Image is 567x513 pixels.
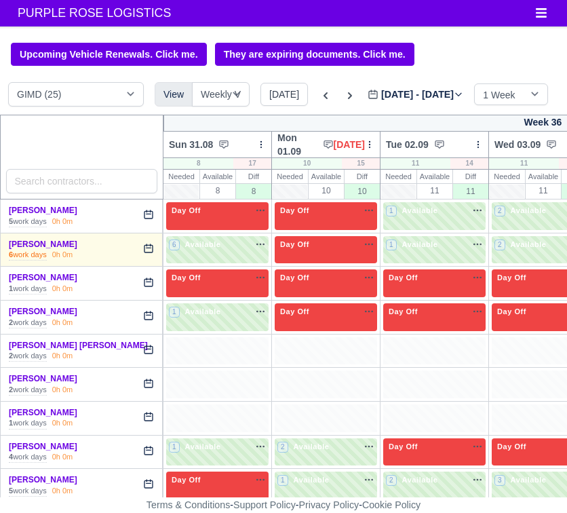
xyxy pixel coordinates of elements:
span: Available [291,475,332,484]
div: 11 [489,158,559,169]
a: They are expiring documents. Click me. [215,43,414,66]
div: 11 [453,183,488,199]
div: 8 [236,183,271,199]
strong: 4 [9,453,13,461]
span: Available [182,307,224,316]
strong: 1 [9,284,13,292]
span: Day Off [277,307,312,316]
div: 0h 0m [52,351,73,362]
div: work days [9,318,47,328]
strong: 2 [9,318,13,326]
div: 17 [233,158,271,169]
div: - - - [39,497,528,513]
span: Available [291,442,332,451]
span: Day Off [277,273,312,282]
span: Available [508,206,549,215]
div: 0h 0m [52,486,73,497]
div: 10 [272,158,342,169]
span: Available [399,206,441,215]
div: Available [417,170,452,183]
span: Day Off [494,307,529,316]
div: Needed [163,170,199,183]
button: [DATE] [260,83,308,106]
a: [PERSON_NAME] [9,273,77,282]
div: 8 [163,158,233,169]
div: work days [9,351,47,362]
span: Day Off [386,442,421,451]
a: Terms & Conditions [146,499,230,510]
div: 11 [417,183,452,197]
span: 1 [386,240,397,250]
a: [PERSON_NAME] [9,408,77,417]
a: Support Policy [233,499,296,510]
span: 3 [494,475,505,486]
label: [DATE] - [DATE] [368,87,463,102]
span: Day Off [169,206,203,215]
div: Needed [272,170,308,183]
div: work days [9,452,47,463]
span: 2 [277,442,288,453]
strong: 2 [9,351,13,360]
div: Diff [236,170,271,183]
div: 0h 0m [52,418,73,429]
div: 0h 0m [52,216,73,227]
span: Available [182,442,224,451]
div: work days [9,486,47,497]
span: Available [399,240,441,249]
strong: 5 [9,217,13,225]
a: [PERSON_NAME] [9,374,77,383]
strong: 5 [9,487,13,495]
a: Cookie Policy [362,499,421,510]
a: [PERSON_NAME] [9,240,77,249]
div: 0h 0m [52,318,73,328]
a: [PERSON_NAME] [9,206,77,215]
div: work days [9,216,47,227]
div: Available [200,170,235,183]
a: [PERSON_NAME] [9,442,77,451]
a: [PERSON_NAME] [9,307,77,316]
div: 0h 0m [52,250,73,261]
span: 2 [494,240,505,250]
div: 10 [345,183,380,199]
span: Available [508,240,549,249]
span: Available [508,475,549,484]
div: 0h 0m [52,284,73,294]
a: Upcoming Vehicle Renewals. Click me. [11,43,207,66]
span: Day Off [494,273,529,282]
div: 8 [200,183,235,197]
span: 1 [277,475,288,486]
div: Needed [489,170,525,183]
a: Privacy Policy [299,499,359,510]
div: Available [309,170,344,183]
span: Day Off [494,442,529,451]
span: 1 [386,206,397,216]
div: work days [9,385,47,396]
div: 11 [526,183,561,197]
div: work days [9,418,47,429]
div: 15 [342,158,380,169]
div: 0h 0m [52,452,73,463]
input: Search contractors... [6,169,158,193]
a: [PERSON_NAME] [PERSON_NAME] [9,341,148,350]
span: Day Off [277,206,312,215]
span: Day Off [277,240,312,249]
span: [DATE] [334,138,365,151]
span: Sun 31.08 [169,138,213,151]
span: 1 [169,307,180,318]
div: 14 [450,158,488,169]
a: [PERSON_NAME] [9,475,77,484]
strong: 6 [9,250,13,259]
div: 11 [380,158,450,169]
span: Available [399,475,441,484]
span: Day Off [386,307,421,316]
span: 6 [169,240,180,250]
div: work days [9,284,47,294]
div: Available [526,170,561,183]
span: Wed 03.09 [494,138,541,151]
span: 1 [169,442,180,453]
strong: 2 [9,385,13,394]
div: Needed [380,170,416,183]
span: Day Off [386,273,421,282]
span: Day Off [169,475,203,484]
div: View [155,82,193,107]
